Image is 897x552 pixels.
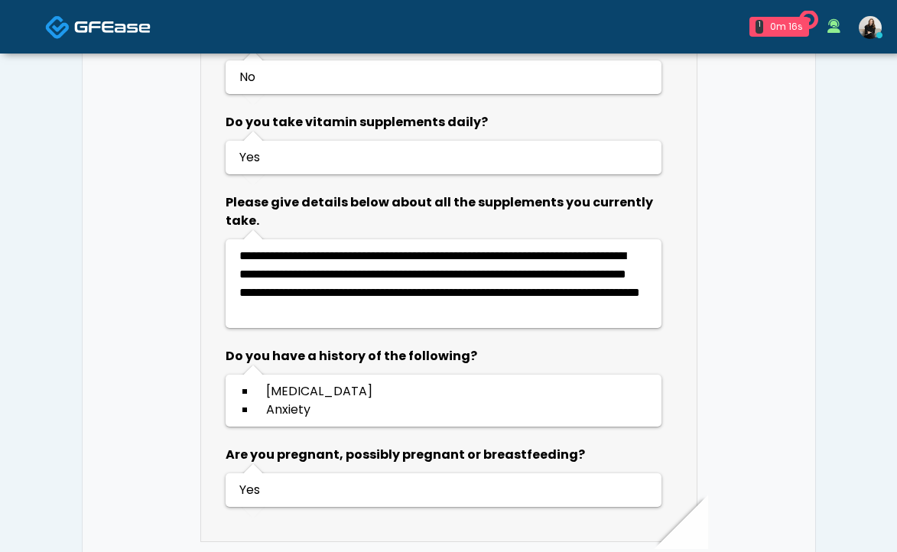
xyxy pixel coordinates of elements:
a: Docovia [45,2,151,51]
span: [MEDICAL_DATA] [266,382,372,400]
b: Do you have a history of the following? [226,347,477,365]
span: Yes [239,148,260,166]
img: Sydney Lundberg [859,16,882,39]
img: Docovia [74,19,151,34]
span: Yes [239,481,260,498]
b: Are you pregnant, possibly pregnant or breastfeeding? [226,446,585,463]
span: No [239,68,255,86]
div: 1 [756,20,763,34]
img: Docovia [45,15,70,40]
div: 0m 16s [769,20,803,34]
a: 1 0m 16s [740,11,818,43]
button: Open LiveChat chat widget [12,6,58,52]
b: Do you take vitamin supplements daily? [226,113,488,131]
span: Anxiety [266,401,310,418]
b: Please give details below about all the supplements you currently take. [226,193,653,229]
